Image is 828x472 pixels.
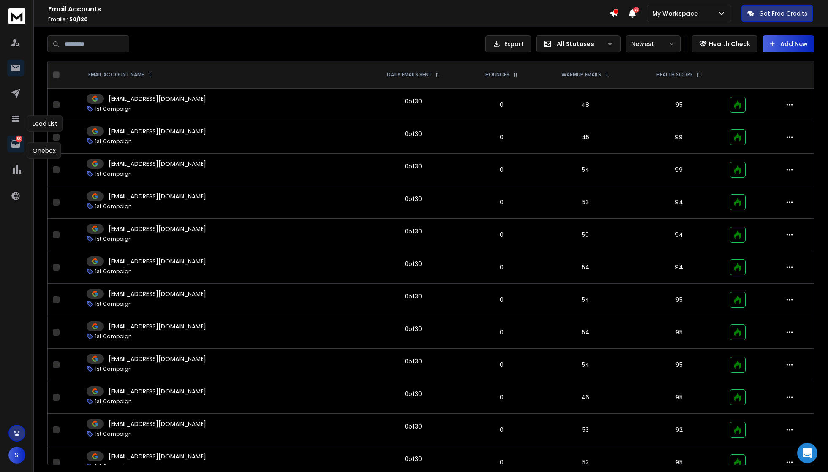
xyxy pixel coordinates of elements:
[471,361,532,369] p: 0
[709,40,750,48] p: Health Check
[471,328,532,336] p: 0
[27,116,63,132] div: Lead List
[759,9,807,18] p: Get Free Credits
[537,186,634,219] td: 53
[405,260,422,268] div: 0 of 30
[109,160,206,168] p: [EMAIL_ADDRESS][DOMAIN_NAME]
[48,16,610,23] p: Emails :
[405,357,422,366] div: 0 of 30
[537,414,634,446] td: 53
[95,333,132,340] p: 1st Campaign
[471,100,532,109] p: 0
[485,35,531,52] button: Export
[405,292,422,301] div: 0 of 30
[485,71,509,78] p: BOUNCES
[405,162,422,171] div: 0 of 30
[634,349,724,381] td: 95
[634,121,724,154] td: 99
[95,268,132,275] p: 1st Campaign
[8,447,25,464] button: S
[471,426,532,434] p: 0
[537,121,634,154] td: 45
[109,95,206,103] p: [EMAIL_ADDRESS][DOMAIN_NAME]
[557,40,603,48] p: All Statuses
[109,452,206,461] p: [EMAIL_ADDRESS][DOMAIN_NAME]
[405,390,422,398] div: 0 of 30
[109,387,206,396] p: [EMAIL_ADDRESS][DOMAIN_NAME]
[741,5,813,22] button: Get Free Credits
[537,251,634,284] td: 54
[471,198,532,206] p: 0
[95,366,132,372] p: 1st Campaign
[48,4,610,14] h1: Email Accounts
[797,443,817,463] div: Open Intercom Messenger
[634,251,724,284] td: 94
[763,35,814,52] button: Add New
[634,89,724,121] td: 95
[405,422,422,431] div: 0 of 30
[537,381,634,414] td: 46
[95,138,132,145] p: 1st Campaign
[95,203,132,210] p: 1st Campaign
[109,322,206,331] p: [EMAIL_ADDRESS][DOMAIN_NAME]
[95,398,132,405] p: 1st Campaign
[405,130,422,138] div: 0 of 30
[405,195,422,203] div: 0 of 30
[95,463,132,470] p: 1st Campaign
[405,325,422,333] div: 0 of 30
[537,89,634,121] td: 48
[109,420,206,428] p: [EMAIL_ADDRESS][DOMAIN_NAME]
[626,35,681,52] button: Newest
[652,9,701,18] p: My Workspace
[471,296,532,304] p: 0
[405,97,422,106] div: 0 of 30
[634,154,724,186] td: 99
[88,71,153,78] div: EMAIL ACCOUNT NAME
[537,316,634,349] td: 54
[634,316,724,349] td: 95
[471,133,532,141] p: 0
[537,349,634,381] td: 54
[634,219,724,251] td: 94
[634,284,724,316] td: 95
[95,301,132,307] p: 1st Campaign
[95,236,132,242] p: 1st Campaign
[537,284,634,316] td: 54
[471,263,532,271] p: 0
[27,143,61,159] div: Onebox
[95,171,132,177] p: 1st Campaign
[387,71,432,78] p: DAILY EMAILS SENT
[692,35,757,52] button: Health Check
[109,225,206,233] p: [EMAIL_ADDRESS][DOMAIN_NAME]
[16,136,22,142] p: 80
[634,381,724,414] td: 95
[109,290,206,298] p: [EMAIL_ADDRESS][DOMAIN_NAME]
[109,127,206,136] p: [EMAIL_ADDRESS][DOMAIN_NAME]
[109,257,206,266] p: [EMAIL_ADDRESS][DOMAIN_NAME]
[471,458,532,467] p: 0
[537,154,634,186] td: 54
[471,393,532,401] p: 0
[7,136,24,152] a: 80
[634,414,724,446] td: 92
[405,455,422,463] div: 0 of 30
[634,186,724,219] td: 94
[95,106,132,112] p: 1st Campaign
[8,8,25,24] img: logo
[95,431,132,437] p: 1st Campaign
[561,71,601,78] p: WARMUP EMAILS
[109,192,206,201] p: [EMAIL_ADDRESS][DOMAIN_NAME]
[537,219,634,251] td: 50
[633,7,639,13] span: 50
[471,165,532,174] p: 0
[109,355,206,363] p: [EMAIL_ADDRESS][DOMAIN_NAME]
[656,71,693,78] p: HEALTH SCORE
[405,227,422,236] div: 0 of 30
[471,231,532,239] p: 0
[69,16,88,23] span: 50 / 120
